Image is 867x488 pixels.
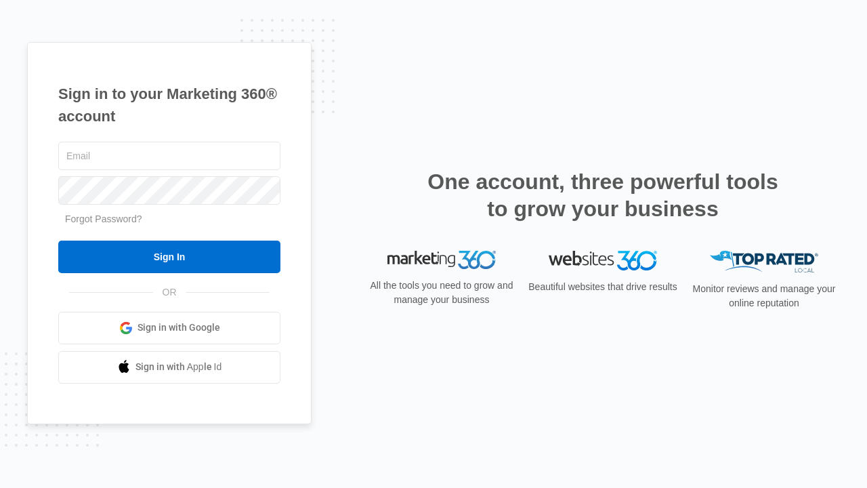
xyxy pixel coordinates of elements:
[58,142,280,170] input: Email
[527,280,679,294] p: Beautiful websites that drive results
[710,251,818,273] img: Top Rated Local
[65,213,142,224] a: Forgot Password?
[138,321,220,335] span: Sign in with Google
[688,282,840,310] p: Monitor reviews and manage your online reputation
[153,285,186,300] span: OR
[366,279,517,307] p: All the tools you need to grow and manage your business
[423,168,782,222] h2: One account, three powerful tools to grow your business
[58,83,280,127] h1: Sign in to your Marketing 360® account
[58,351,280,384] a: Sign in with Apple Id
[387,251,496,270] img: Marketing 360
[135,360,222,374] span: Sign in with Apple Id
[58,241,280,273] input: Sign In
[549,251,657,270] img: Websites 360
[58,312,280,344] a: Sign in with Google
